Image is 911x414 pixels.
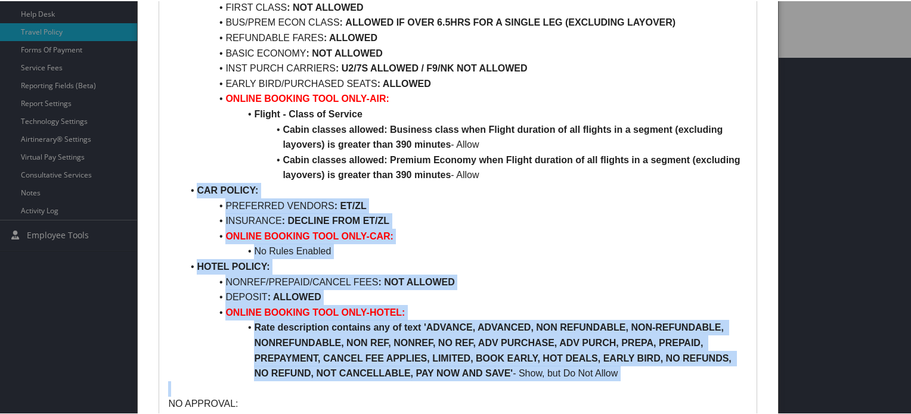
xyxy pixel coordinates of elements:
[225,306,405,316] strong: ONLINE BOOKING TOOL ONLY-HOTEL:
[182,273,747,289] li: NONREF/PREPAID/CANCEL FEES
[182,212,747,228] li: INSURANCE
[182,242,747,258] li: No Rules Enabled
[340,200,366,210] strong: ET/ZL
[225,230,393,240] strong: ONLINE BOOKING TOOL ONLY-CAR:
[283,123,725,149] strong: Cabin classes allowed: Business class when Flight duration of all flights in a segment (excluding...
[254,108,362,118] strong: Flight - Class of Service
[182,151,747,182] li: - Allow
[182,197,747,213] li: PREFERRED VENDORS
[168,395,747,410] p: NO APPROVAL:
[324,32,377,42] strong: : ALLOWED
[182,319,747,379] li: - Show, but Do Not Allow
[197,260,269,270] strong: HOTEL POLICY:
[306,47,383,57] strong: : NOT ALLOWED
[182,121,747,151] li: - Allow
[377,77,431,88] strong: : ALLOWED
[182,29,747,45] li: REFUNDABLE FARES
[334,200,337,210] strong: :
[378,276,454,286] strong: : NOT ALLOWED
[182,75,747,91] li: EARLY BIRD/PURCHASED SEATS
[340,16,343,26] strong: :
[197,184,258,194] strong: CAR POLICY:
[182,288,747,304] li: DEPOSIT
[336,62,527,72] strong: : U2/7S ALLOWED / F9/NK NOT ALLOWED
[282,214,285,225] strong: :
[345,16,675,26] strong: ALLOWED IF OVER 6.5HRS FOR A SINGLE LEG (EXCLUDING LAYOVER)
[283,154,743,179] strong: Cabin classes allowed: Premium Economy when Flight duration of all flights in a segment (excludin...
[182,45,747,60] li: BASIC ECONOMY
[268,291,321,301] strong: : ALLOWED
[287,214,389,225] strong: DECLINE FROM ET/ZL
[182,14,747,29] li: BUS/PREM ECON CLASS
[254,321,734,377] strong: Rate description contains any of text 'ADVANCE, ADVANCED, NON REFUNDABLE, NON-REFUNDABLE, NONREFU...
[182,60,747,75] li: INST PURCH CARRIERS
[287,1,363,11] strong: : NOT ALLOWED
[225,92,389,102] strong: ONLINE BOOKING TOOL ONLY-AIR:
